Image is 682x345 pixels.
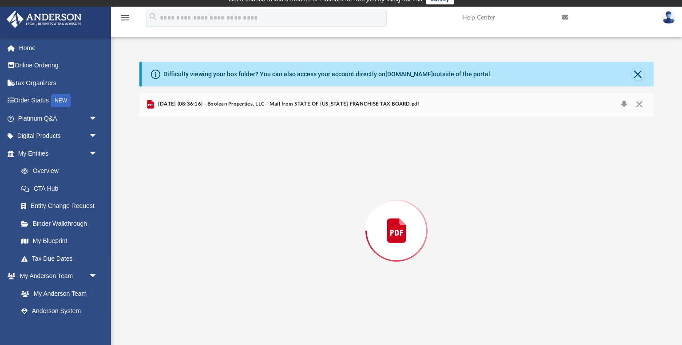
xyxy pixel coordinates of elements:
[385,71,433,78] a: [DOMAIN_NAME]
[12,302,107,320] a: Anderson System
[12,162,111,180] a: Overview
[120,12,131,23] i: menu
[89,127,107,145] span: arrow_drop_down
[12,180,111,197] a: CTA Hub
[89,145,107,163] span: arrow_drop_down
[163,70,492,79] div: Difficulty viewing your box folder? You can also access your account directly on outside of the p...
[12,215,111,232] a: Binder Walkthrough
[148,12,158,22] i: search
[631,98,647,110] button: Close
[51,94,71,107] div: NEW
[662,11,675,24] img: User Pic
[6,39,111,57] a: Home
[632,68,644,80] button: Close
[6,57,111,74] a: Online Ordering
[6,267,107,285] a: My Anderson Teamarrow_drop_down
[6,92,111,110] a: Order StatusNEW
[6,127,111,145] a: Digital Productsarrow_drop_down
[12,197,111,215] a: Entity Change Request
[12,232,107,250] a: My Blueprint
[6,110,111,127] a: Platinum Q&Aarrow_drop_down
[139,93,653,345] div: Preview
[12,285,102,302] a: My Anderson Team
[156,100,419,108] span: [DATE] (08:36:16) - Boolean Properties, LLC - Mail from STATE OF [US_STATE] FRANCHISE TAX BOARD.pdf
[89,267,107,286] span: arrow_drop_down
[616,98,632,110] button: Download
[120,17,131,23] a: menu
[4,11,84,28] img: Anderson Advisors Platinum Portal
[12,250,111,267] a: Tax Due Dates
[89,110,107,128] span: arrow_drop_down
[6,145,111,162] a: My Entitiesarrow_drop_down
[6,74,111,92] a: Tax Organizers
